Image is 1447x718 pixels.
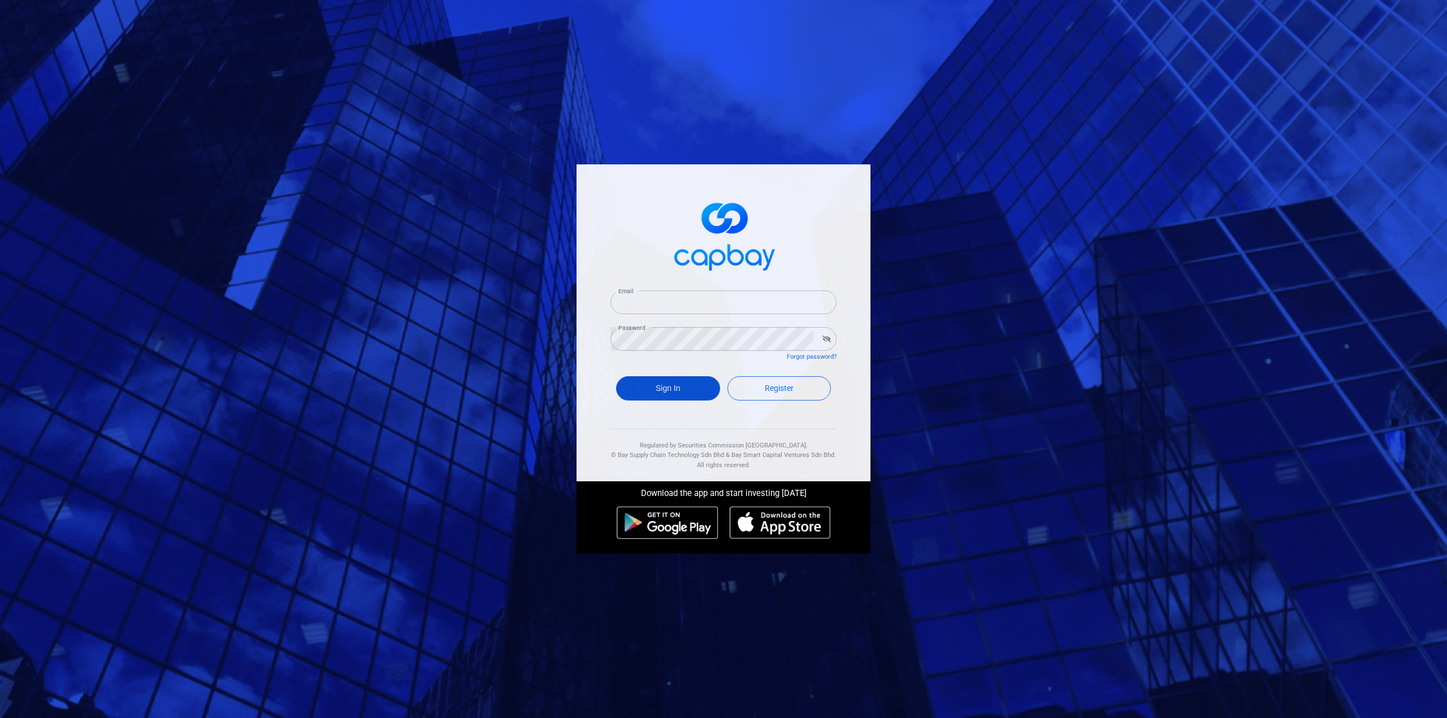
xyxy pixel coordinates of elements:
[568,481,879,501] div: Download the app and start investing [DATE]
[667,193,780,277] img: logo
[610,429,837,471] div: Regulated by Securities Commission [GEOGRAPHIC_DATA]. & All rights reserved.
[618,287,633,295] label: Email
[611,451,724,459] span: © Bay Supply Chain Technology Sdn Bhd
[617,506,718,539] img: android
[616,376,720,401] button: Sign In
[731,451,836,459] span: Bay Smart Capital Ventures Sdn Bhd.
[787,353,837,360] a: Forgot password?
[618,324,645,332] label: Password
[730,506,830,539] img: ios
[727,376,831,401] a: Register
[765,384,794,393] span: Register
